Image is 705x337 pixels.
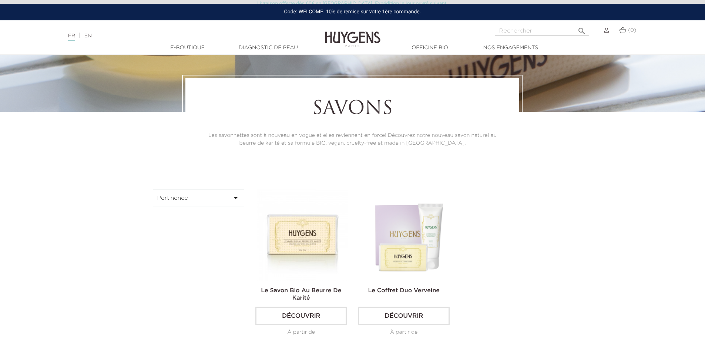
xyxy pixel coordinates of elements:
a: Découvrir [255,307,347,325]
img: Le Savon Bio au Beurre de... [257,189,348,281]
button: Pertinence [153,189,245,206]
img: Huygens [325,20,380,48]
a: E-Boutique [151,44,225,52]
a: Nos engagements [474,44,548,52]
i:  [231,193,240,202]
img: coffret duo verveine [359,189,451,281]
p: Les savonnettes sont à nouveau en vogue et elles reviennent en force! Découvrez notre nouveau sav... [206,132,499,147]
a: EN [84,33,92,38]
a: FR [68,33,75,41]
a: Officine Bio [393,44,467,52]
a: Diagnostic de peau [231,44,305,52]
input: Rechercher [495,26,589,36]
div: À partir de [358,328,449,336]
div: | [64,31,288,40]
h1: Savons [206,98,499,121]
i:  [577,24,586,33]
a: Découvrir [358,307,449,325]
span: (0) [628,28,636,33]
div: À partir de [255,328,347,336]
a: Le Coffret Duo Verveine [368,288,440,294]
a: Le Savon Bio au Beurre de Karité [261,288,341,301]
button:  [575,24,588,34]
